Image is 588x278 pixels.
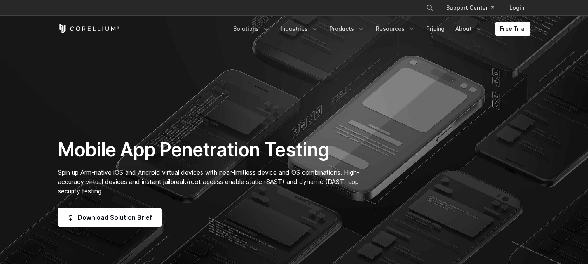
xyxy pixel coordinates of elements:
a: Corellium Home [58,24,120,33]
a: Pricing [422,22,449,36]
a: Solutions [229,22,274,36]
span: Download Solution Brief [78,213,152,222]
a: Industries [276,22,323,36]
a: Free Trial [495,22,530,36]
a: Support Center [440,1,500,15]
span: Spin up Arm-native iOS and Android virtual devices with near-limitless device and OS combinations... [58,169,359,195]
a: Products [325,22,370,36]
a: Login [503,1,530,15]
button: Search [423,1,437,15]
div: Navigation Menu [417,1,530,15]
h1: Mobile App Penetration Testing [58,138,368,162]
a: Resources [371,22,420,36]
a: About [451,22,487,36]
div: Navigation Menu [229,22,530,36]
a: Download Solution Brief [58,208,162,227]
